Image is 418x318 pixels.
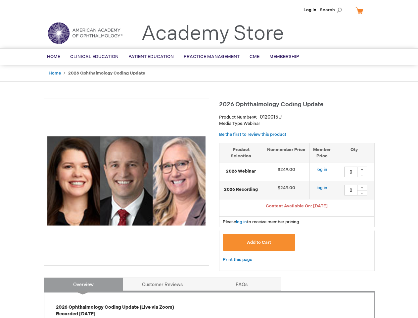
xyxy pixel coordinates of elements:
[316,185,327,190] a: log in
[357,167,367,172] div: +
[344,167,357,177] input: Qty
[223,256,252,264] a: Print this page
[236,219,247,225] a: log in
[49,71,61,76] a: Home
[263,163,310,181] td: $249.00
[70,54,118,59] span: Clinical Education
[250,54,259,59] span: CME
[47,102,206,260] img: 2026 Ophthalmology Coding Update
[266,203,328,209] span: Content Available On: [DATE]
[219,121,244,126] strong: Media Type:
[128,54,174,59] span: Patient Education
[320,3,345,17] span: Search
[141,22,284,46] a: Academy Store
[68,71,145,76] strong: 2026 Ophthalmology Coding Update
[219,101,323,108] span: 2026 Ophthalmology Coding Update
[44,278,123,291] a: Overview
[219,143,263,163] th: Product Selection
[202,278,281,291] a: FAQs
[269,54,299,59] span: Membership
[223,234,296,251] button: Add to Cart
[310,143,334,163] th: Member Price
[303,7,316,13] a: Log In
[263,181,310,199] td: $249.00
[247,240,271,245] span: Add to Cart
[219,132,286,137] a: Be the first to review this product
[357,185,367,190] div: +
[123,278,202,291] a: Customer Reviews
[47,54,60,59] span: Home
[223,186,260,193] strong: 2026 Recording
[357,190,367,195] div: -
[219,115,257,120] strong: Product Number
[223,168,260,175] strong: 2026 Webinar
[263,143,310,163] th: Nonmember Price
[357,172,367,177] div: -
[260,114,282,121] div: 0120015U
[219,121,375,127] p: Webinar
[316,167,327,172] a: log in
[344,185,357,195] input: Qty
[334,143,374,163] th: Qty
[223,219,299,225] span: Please to receive member pricing
[184,54,240,59] span: Practice Management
